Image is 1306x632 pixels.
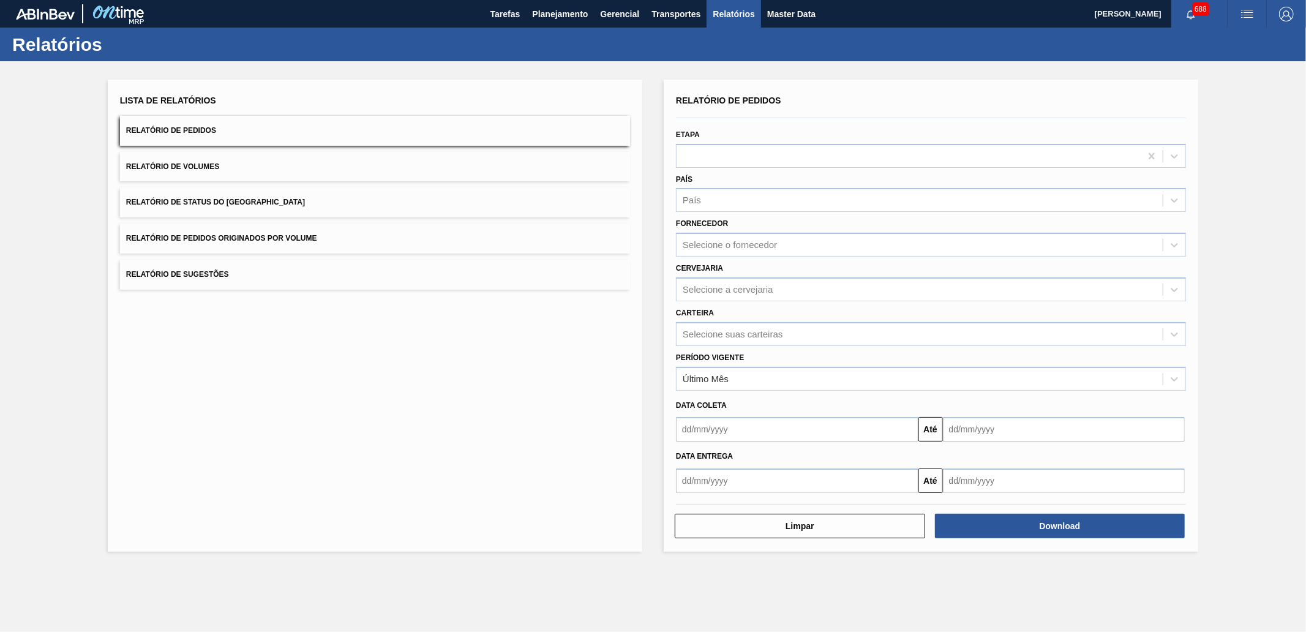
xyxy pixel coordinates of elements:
label: País [676,175,692,184]
span: Master Data [767,7,816,21]
button: Relatório de Pedidos Originados por Volume [120,224,630,254]
span: Relatório de Volumes [126,162,219,171]
span: Tarefas [490,7,520,21]
div: Selecione suas carteiras [683,329,782,339]
label: Etapa [676,130,700,139]
span: Relatório de Status do [GEOGRAPHIC_DATA] [126,198,305,206]
span: Relatório de Sugestões [126,270,229,279]
button: Relatório de Pedidos [120,116,630,146]
span: Gerencial [601,7,640,21]
button: Notificações [1171,6,1210,23]
div: Último Mês [683,374,729,384]
span: Relatório de Pedidos Originados por Volume [126,234,317,243]
button: Relatório de Volumes [120,152,630,182]
span: Relatório de Pedidos [126,126,216,135]
button: Relatório de Sugestões [120,260,630,290]
h1: Relatórios [12,37,230,51]
span: Lista de Relatórios [120,96,216,105]
button: Limpar [675,514,925,538]
span: Relatório de Pedidos [676,96,781,105]
button: Download [935,514,1185,538]
img: userActions [1240,7,1255,21]
input: dd/mm/yyyy [943,468,1185,493]
span: Planejamento [532,7,588,21]
span: 688 [1192,2,1209,16]
div: País [683,195,701,206]
label: Cervejaria [676,264,723,273]
span: Transportes [651,7,700,21]
input: dd/mm/yyyy [676,417,918,442]
button: Relatório de Status do [GEOGRAPHIC_DATA] [120,187,630,217]
span: Relatórios [713,7,754,21]
input: dd/mm/yyyy [676,468,918,493]
button: Até [918,417,943,442]
span: Data entrega [676,452,733,461]
label: Fornecedor [676,219,728,228]
label: Período Vigente [676,353,744,362]
div: Selecione o fornecedor [683,240,777,250]
label: Carteira [676,309,714,317]
img: TNhmsLtSVTkK8tSr43FrP2fwEKptu5GPRR3wAAAABJRU5ErkJggg== [16,9,75,20]
span: Data coleta [676,401,727,410]
img: Logout [1279,7,1294,21]
input: dd/mm/yyyy [943,417,1185,442]
button: Até [918,468,943,493]
div: Selecione a cervejaria [683,284,773,295]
